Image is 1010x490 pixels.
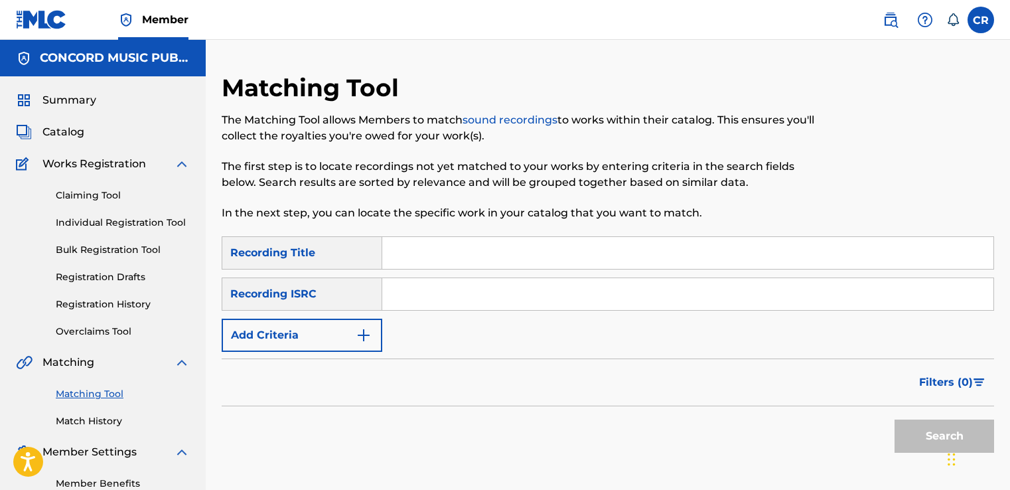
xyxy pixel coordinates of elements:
img: Catalog [16,124,32,140]
a: Registration Drafts [56,270,190,284]
a: Overclaims Tool [56,325,190,339]
a: Bulk Registration Tool [56,243,190,257]
h5: CONCORD MUSIC PUBLISHING LLC [40,50,190,66]
a: Claiming Tool [56,189,190,203]
span: Member Settings [42,444,137,460]
img: Top Rightsholder [118,12,134,28]
div: User Menu [968,7,994,33]
a: Public Search [877,7,904,33]
div: Help [912,7,938,33]
span: Catalog [42,124,84,140]
div: Drag [948,440,956,479]
img: search [883,12,899,28]
span: Works Registration [42,156,146,172]
button: Add Criteria [222,319,382,352]
button: Filters (0) [911,366,994,399]
a: Individual Registration Tool [56,216,190,230]
img: help [917,12,933,28]
a: Match History [56,414,190,428]
p: The first step is to locate recordings not yet matched to your works by entering criteria in the ... [222,159,816,191]
div: Notifications [946,13,960,27]
img: expand [174,156,190,172]
img: Summary [16,92,32,108]
p: In the next step, you can locate the specific work in your catalog that you want to match. [222,205,816,221]
img: Accounts [16,50,32,66]
a: SummarySummary [16,92,96,108]
img: 9d2ae6d4665cec9f34b9.svg [356,327,372,343]
a: Registration History [56,297,190,311]
p: The Matching Tool allows Members to match to works within their catalog. This ensures you'll coll... [222,112,816,144]
img: Works Registration [16,156,33,172]
span: Summary [42,92,96,108]
a: sound recordings [463,114,557,126]
img: expand [174,355,190,370]
span: Member [142,12,188,27]
iframe: Chat Widget [944,426,1010,490]
span: Filters ( 0 ) [919,374,973,390]
img: expand [174,444,190,460]
iframe: Resource Center [973,306,1010,413]
a: CatalogCatalog [16,124,84,140]
img: Member Settings [16,444,32,460]
span: Matching [42,355,94,370]
h2: Matching Tool [222,73,405,103]
form: Search Form [222,236,994,459]
a: Matching Tool [56,387,190,401]
img: MLC Logo [16,10,67,29]
img: Matching [16,355,33,370]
